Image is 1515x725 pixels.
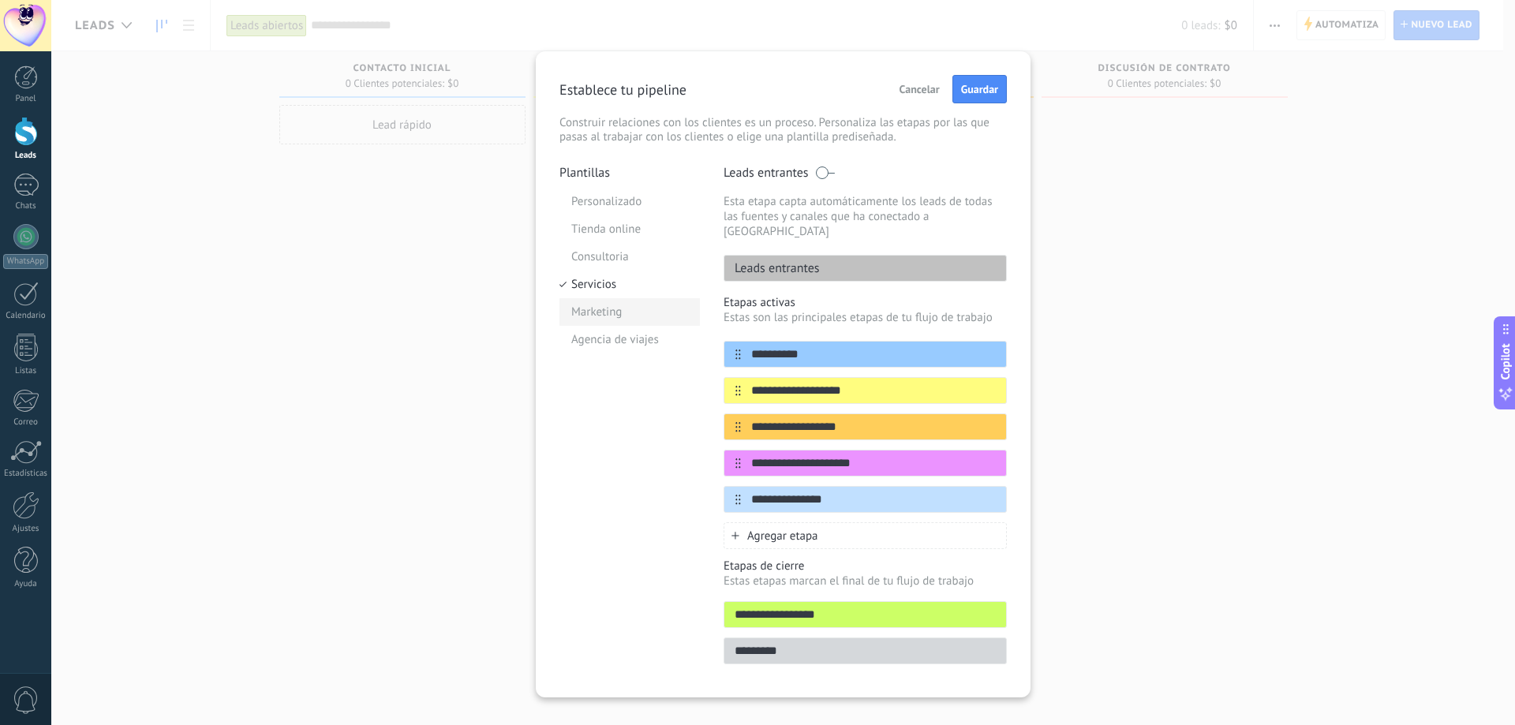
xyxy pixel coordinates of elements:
[559,215,700,243] li: Tienda online
[559,80,686,99] p: Establece tu pipeline
[559,188,700,215] li: Personalizado
[559,271,700,298] li: Servicios
[3,254,48,269] div: WhatsApp
[724,310,1007,325] p: Estas son las principales etapas de tu flujo de trabajo
[559,298,700,326] li: Marketing
[1498,343,1513,379] span: Copilot
[724,165,809,181] p: Leads entrantes
[3,579,49,589] div: Ayuda
[961,84,998,95] span: Guardar
[892,77,947,101] button: Cancelar
[900,84,940,95] span: Cancelar
[3,469,49,479] div: Estadísticas
[3,524,49,534] div: Ajustes
[747,529,818,544] span: Agregar etapa
[559,243,700,271] li: Consultoria
[724,295,1007,310] p: Etapas activas
[724,260,820,276] p: Leads entrantes
[3,94,49,104] div: Panel
[3,151,49,161] div: Leads
[3,201,49,211] div: Chats
[559,165,700,181] p: Plantillas
[952,75,1007,103] button: Guardar
[559,326,700,353] li: Agencia de viajes
[3,417,49,428] div: Correo
[3,366,49,376] div: Listas
[559,116,1007,144] p: Construir relaciones con los clientes es un proceso. Personaliza las etapas por las que pasas al ...
[724,194,1007,239] p: Esta etapa capta automáticamente los leads de todas las fuentes y canales que ha conectado a [GEO...
[724,559,1007,574] p: Etapas de cierre
[724,574,1007,589] p: Estas etapas marcan el final de tu flujo de trabajo
[3,311,49,321] div: Calendario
